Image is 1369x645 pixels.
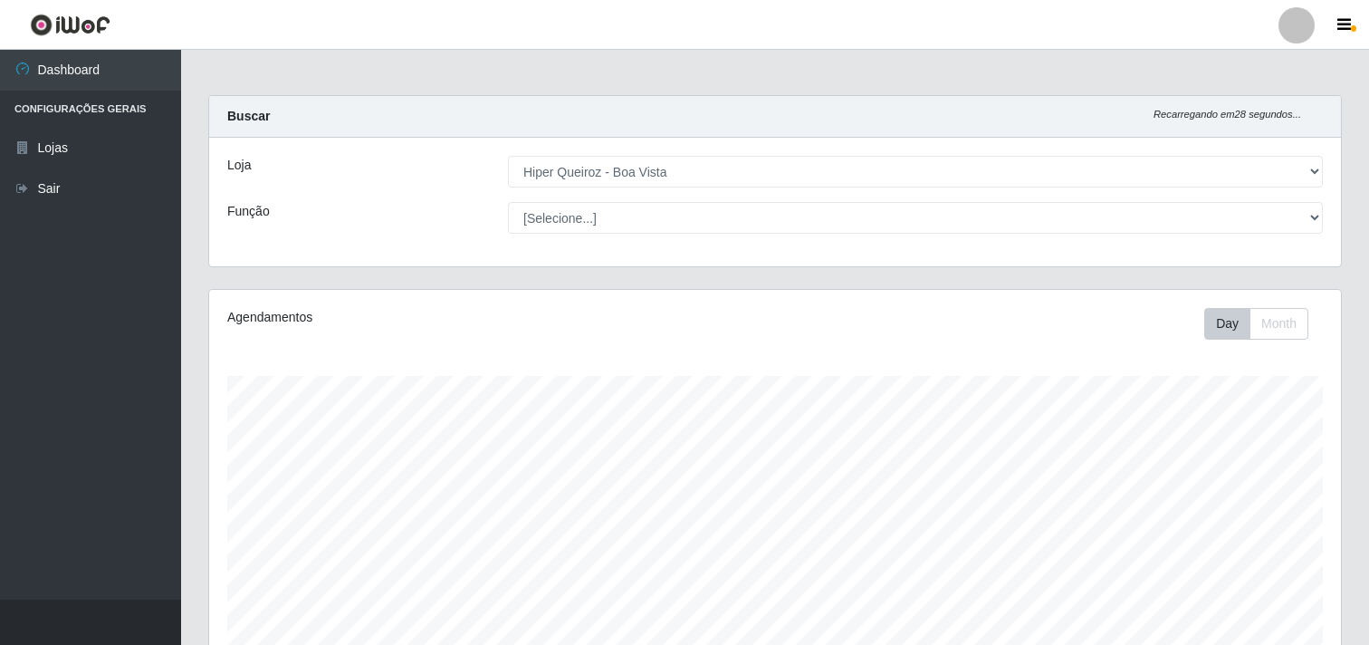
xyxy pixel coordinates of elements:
img: CoreUI Logo [30,14,110,36]
label: Função [227,202,270,221]
div: Agendamentos [227,308,668,327]
div: First group [1204,308,1308,340]
label: Loja [227,156,251,175]
button: Day [1204,308,1250,340]
button: Month [1249,308,1308,340]
strong: Buscar [227,109,270,123]
div: Toolbar with button groups [1204,308,1323,340]
i: Recarregando em 28 segundos... [1154,109,1301,120]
